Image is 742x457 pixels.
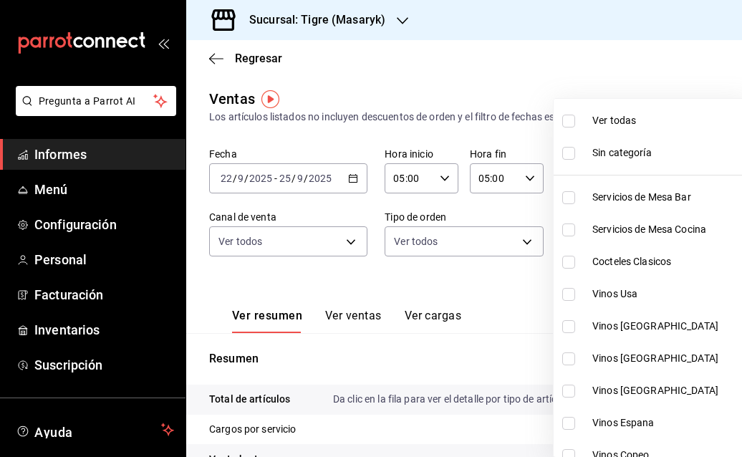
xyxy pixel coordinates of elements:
img: Marcador de información sobre herramientas [261,90,279,108]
